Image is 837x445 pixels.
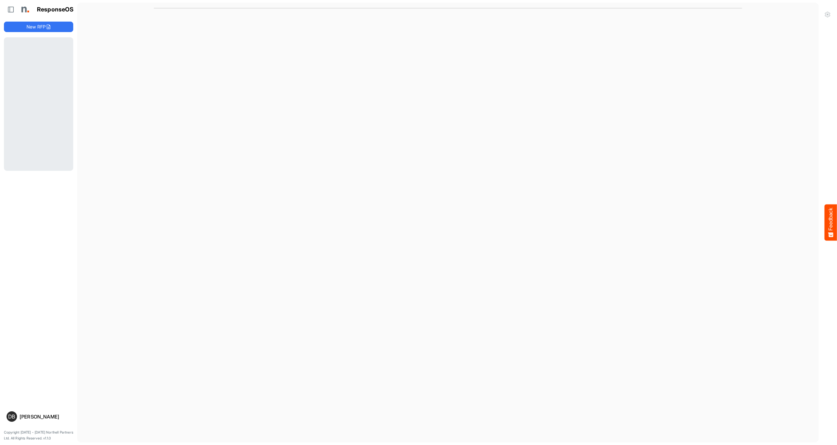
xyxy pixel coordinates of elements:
h1: ResponseOS [37,6,74,13]
span: DB [8,414,15,419]
button: New RFP [4,22,73,32]
p: Copyright [DATE] - [DATE] Northell Partners Ltd. All Rights Reserved. v1.1.0 [4,430,73,441]
button: Feedback [825,205,837,241]
div: Loading... [4,37,73,171]
img: Northell [18,3,31,16]
div: [PERSON_NAME] [20,414,71,419]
